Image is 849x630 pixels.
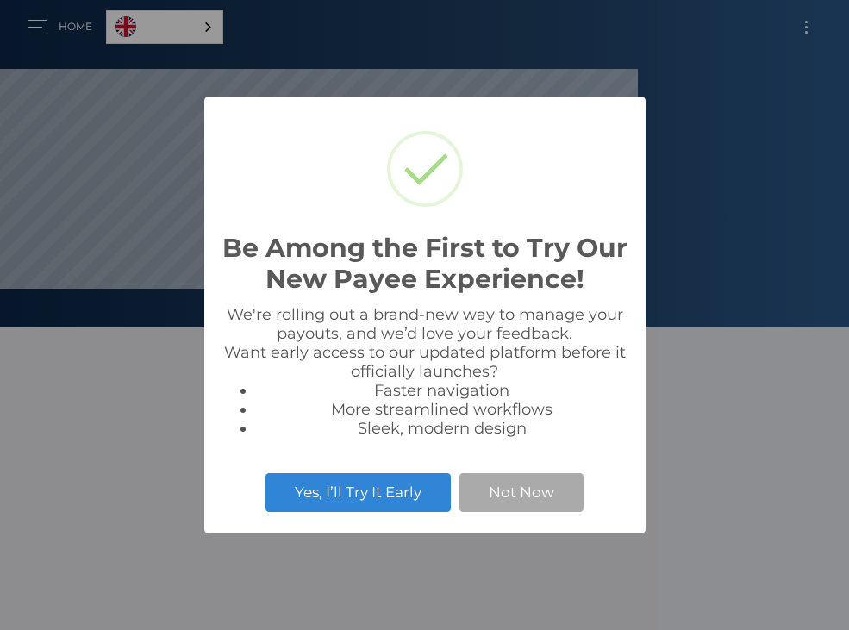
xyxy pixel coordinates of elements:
li: Faster navigation [256,381,628,400]
div: We're rolling out a brand-new way to manage your payouts, and we’d love your feedback. Want early... [222,305,628,438]
h2: Be Among the First to Try Our New Payee Experience! [222,233,628,295]
li: More streamlined workflows [256,400,628,419]
li: Sleek, modern design [256,419,628,438]
button: Yes, I’ll Try It Early [265,473,451,511]
button: Not Now [459,473,584,511]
